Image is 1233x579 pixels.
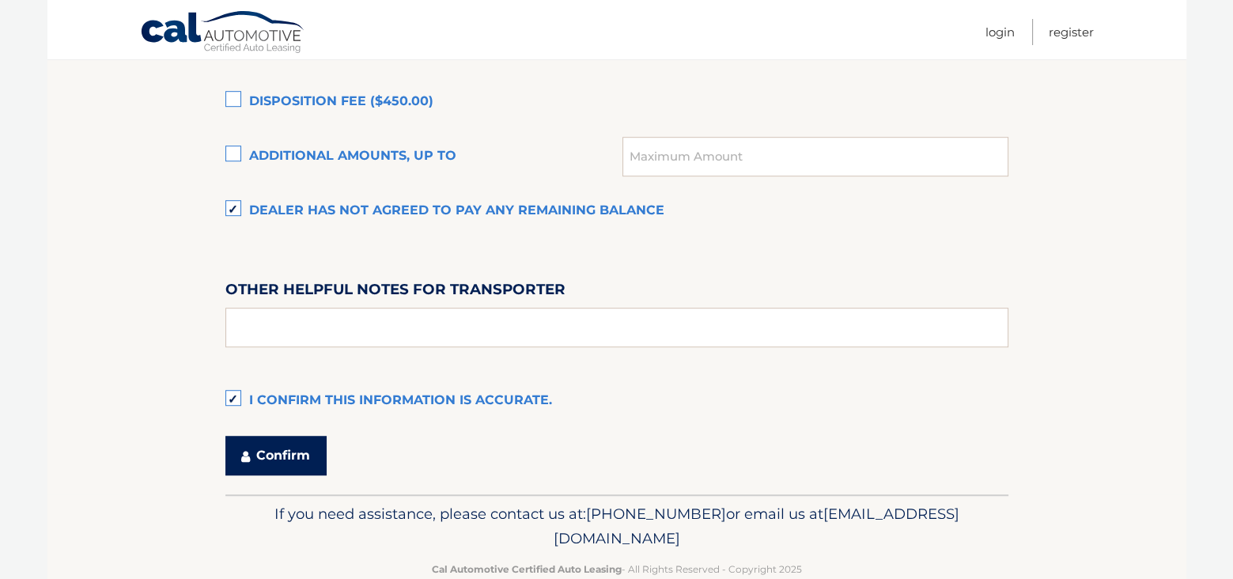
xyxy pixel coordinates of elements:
label: Dealer has not agreed to pay any remaining balance [225,195,1008,227]
label: I confirm this information is accurate. [225,385,1008,417]
label: Other helpful notes for transporter [225,278,565,307]
p: If you need assistance, please contact us at: or email us at [236,501,998,552]
label: Additional amounts, up to [225,141,623,172]
input: Maximum Amount [622,137,1008,176]
label: Disposition Fee ($450.00) [225,86,1008,118]
a: Register [1049,19,1094,45]
strong: Cal Automotive Certified Auto Leasing [432,563,622,575]
p: - All Rights Reserved - Copyright 2025 [236,561,998,577]
a: Login [985,19,1015,45]
span: [PHONE_NUMBER] [586,505,726,523]
a: Cal Automotive [140,10,306,56]
button: Confirm [225,436,327,475]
